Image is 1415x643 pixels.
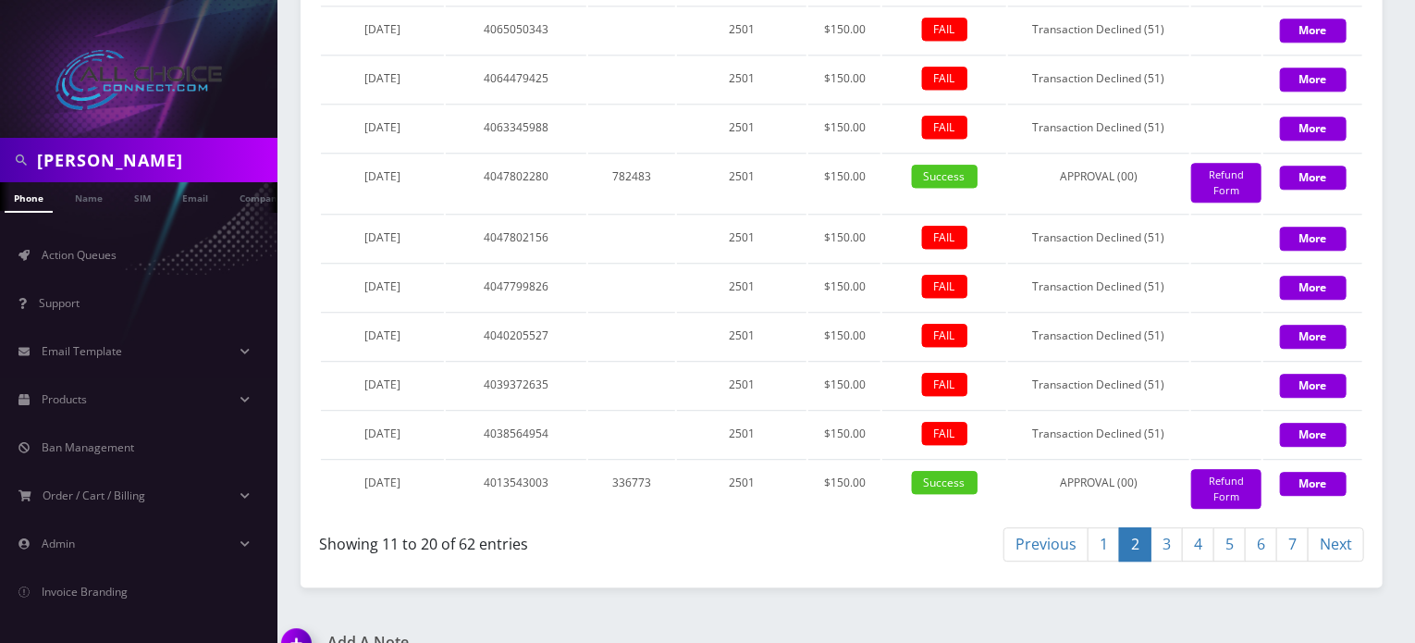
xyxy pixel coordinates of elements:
[364,168,400,184] span: [DATE]
[42,439,134,455] span: Ban Management
[808,312,880,359] td: $150.00
[808,6,880,53] td: $150.00
[446,361,586,408] td: 4039372635
[808,361,880,408] td: $150.00
[1008,6,1190,53] td: Transaction Declined (51)
[1008,214,1190,261] td: Transaction Declined (51)
[230,182,292,211] a: Company
[677,459,806,518] td: 2501
[912,165,978,188] span: Success
[1280,472,1347,496] button: More
[364,278,400,294] span: [DATE]
[5,182,53,213] a: Phone
[588,153,675,212] td: 782483
[677,6,806,53] td: 2501
[364,426,400,441] span: [DATE]
[808,410,880,457] td: $150.00
[1280,325,1347,349] button: More
[39,295,80,311] span: Support
[1119,527,1151,562] a: 2
[364,229,400,245] span: [DATE]
[922,275,967,298] span: FAIL
[1280,19,1347,43] button: More
[1008,410,1190,457] td: Transaction Declined (51)
[446,410,586,457] td: 4038564954
[677,153,806,212] td: 2501
[677,361,806,408] td: 2501
[446,104,586,151] td: 4063345988
[43,488,146,503] span: Order / Cart / Billing
[1008,459,1190,518] td: APPROVAL (00)
[1276,527,1309,562] a: 7
[1280,374,1347,398] button: More
[37,142,273,178] input: Search in Company
[677,410,806,457] td: 2501
[42,536,75,551] span: Admin
[588,459,675,518] td: 336773
[364,70,400,86] span: [DATE]
[922,226,967,249] span: FAIL
[1182,527,1214,562] a: 4
[808,214,880,261] td: $150.00
[42,391,87,407] span: Products
[1008,312,1190,359] td: Transaction Declined (51)
[446,214,586,261] td: 4047802156
[42,247,117,263] span: Action Queues
[446,263,586,310] td: 4047799826
[922,324,967,347] span: FAIL
[912,471,978,494] span: Success
[446,312,586,359] td: 4040205527
[1008,104,1190,151] td: Transaction Declined (51)
[808,104,880,151] td: $150.00
[446,6,586,53] td: 4065050343
[364,119,400,135] span: [DATE]
[808,263,880,310] td: $150.00
[1280,227,1347,251] button: More
[677,312,806,359] td: 2501
[922,18,967,41] span: FAIL
[922,373,967,396] span: FAIL
[1280,276,1347,300] button: More
[1191,163,1261,203] button: Refund Form
[364,21,400,37] span: [DATE]
[125,182,160,211] a: SIM
[922,116,967,139] span: FAIL
[42,584,128,600] span: Invoice Branding
[1191,469,1261,509] button: Refund Form
[42,343,122,359] span: Email Template
[66,182,112,211] a: Name
[677,263,806,310] td: 2501
[1008,263,1190,310] td: Transaction Declined (51)
[808,459,880,518] td: $150.00
[1008,55,1190,102] td: Transaction Declined (51)
[446,153,586,212] td: 4047802280
[677,214,806,261] td: 2501
[922,422,967,445] span: FAIL
[1308,527,1364,562] a: Next
[1280,423,1347,447] button: More
[1280,166,1347,190] button: More
[364,377,400,392] span: [DATE]
[808,153,880,212] td: $150.00
[446,55,586,102] td: 4064479425
[55,50,222,110] img: All Choice Connect
[1213,527,1246,562] a: 5
[1245,527,1277,562] a: 6
[1280,68,1347,92] button: More
[1280,117,1347,141] button: More
[922,67,967,90] span: FAIL
[319,526,828,555] div: Showing 11 to 20 of 62 entries
[364,328,400,343] span: [DATE]
[364,475,400,490] span: [DATE]
[1088,527,1120,562] a: 1
[1003,527,1089,562] a: Previous
[677,55,806,102] td: 2501
[808,55,880,102] td: $150.00
[1150,527,1183,562] a: 3
[173,182,217,211] a: Email
[1008,361,1190,408] td: Transaction Declined (51)
[1008,153,1190,212] td: APPROVAL (00)
[677,104,806,151] td: 2501
[446,459,586,518] td: 4013543003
